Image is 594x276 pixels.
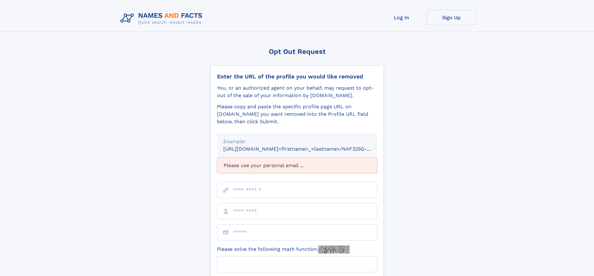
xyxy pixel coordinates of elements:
label: Please solve the following math function: [217,246,350,254]
img: Logo Names and Facts [118,10,208,27]
div: Example: [223,138,371,145]
small: [URL][DOMAIN_NAME]<firstname>_<lastname>/NAF325G-xxxxxxxx [223,146,389,152]
div: Opt Out Request [210,48,384,55]
a: Sign Up [427,10,476,25]
div: You, or an authorized agent on your behalf, may request to opt-out of the sale of your informatio... [217,84,377,99]
a: Log In [377,10,427,25]
div: Enter the URL of the profile you would like removed [217,73,377,80]
div: Please copy and paste the specific profile page URL on [DOMAIN_NAME] you want removed into the Pr... [217,103,377,125]
div: Please use your personal email ... [217,158,377,173]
